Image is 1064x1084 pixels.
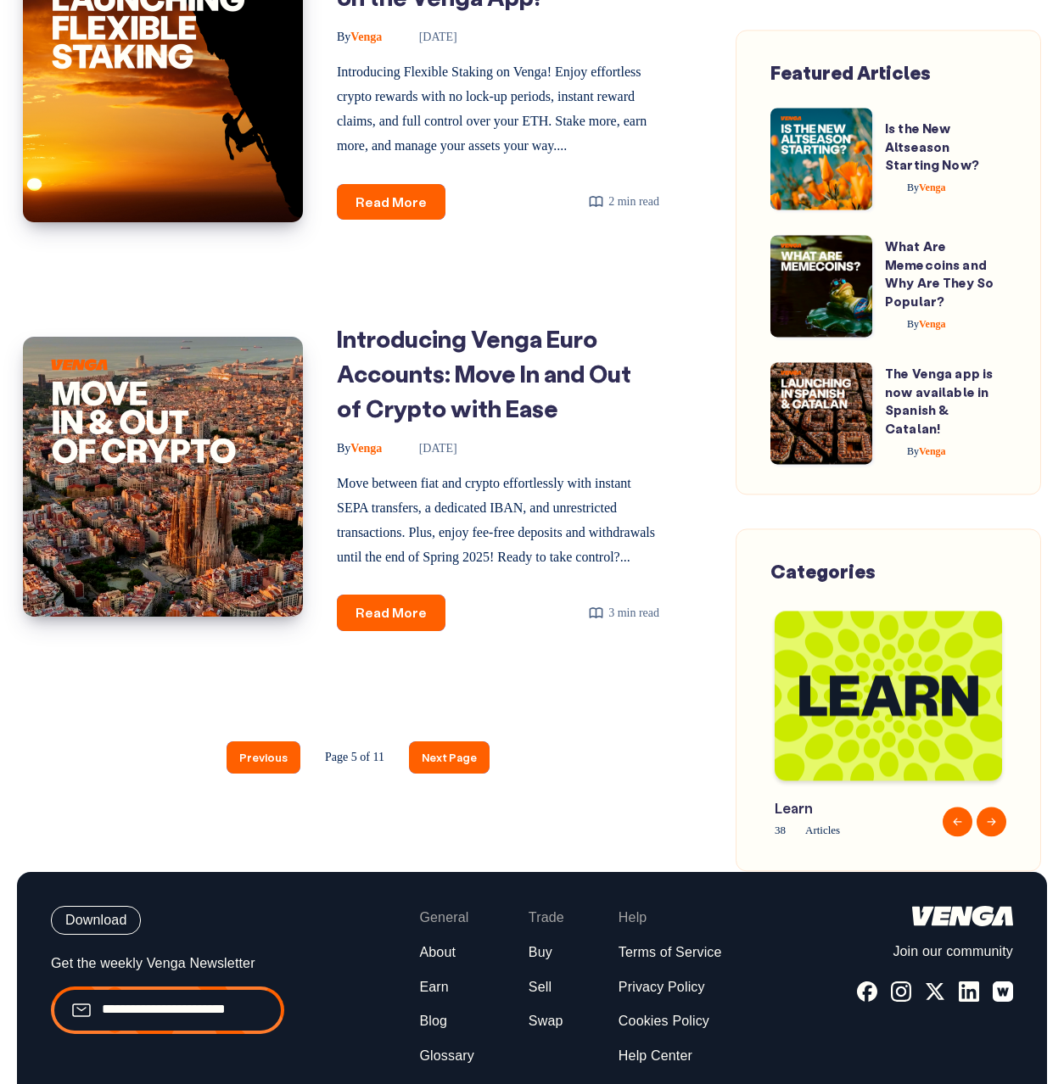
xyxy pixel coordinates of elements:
[337,323,631,422] a: Introducing Venga Euro Accounts: Move In and Out of Crypto with Ease
[419,944,456,962] a: About
[907,182,946,193] span: Venga
[885,237,994,310] a: What Are Memecoins and Why Are They So Popular?
[337,31,350,43] span: By
[419,909,468,927] span: General
[770,559,876,584] span: Categories
[619,979,705,997] a: Privacy Policy
[337,31,385,43] a: ByVenga
[227,741,300,773] a: Previous
[907,318,919,330] span: By
[529,1013,563,1031] a: Swap
[775,821,932,841] span: 38 Articles
[619,944,722,962] a: Terms of Service
[529,944,552,962] a: Buy
[337,184,445,221] a: Read More
[588,191,659,212] div: 2 min read
[977,807,1006,836] button: Next
[907,445,946,457] span: Venga
[337,595,445,631] a: Read More
[51,955,284,973] p: Get the weekly Venga Newsletter
[943,807,972,836] button: Previous
[337,31,382,43] span: Venga
[619,1048,692,1065] a: Help Center
[419,1048,473,1065] a: Glossary
[775,611,1002,780] img: Blog-Tag-Cover---Learn.png
[529,909,564,927] span: Trade
[71,1000,92,1020] img: email.99ba089774f55247b4fc38e1d8603778.svg
[885,318,946,330] a: ByVenga
[885,182,946,193] a: ByVenga
[770,60,931,85] span: Featured Articles
[337,442,385,455] a: ByVenga
[337,442,350,455] span: By
[857,943,1013,961] p: Join our community
[337,472,659,569] p: Move between fiat and crypto effortlessly with instant SEPA transfers, a dedicated IBAN, and unre...
[907,318,946,330] span: Venga
[337,442,382,455] span: Venga
[419,979,448,997] a: Earn
[51,906,141,935] button: Download
[619,909,647,927] span: Help
[588,602,659,623] div: 3 min read
[619,1013,709,1031] a: Cookies Policy
[885,365,993,437] a: The Venga app is now available in Spanish & Catalan!
[529,979,552,997] a: Sell
[312,742,397,773] span: Page 5 of 11
[912,906,1013,926] img: logo-white.44ec9dbf8c34425cc70677c5f5c19bda.svg
[907,182,919,193] span: By
[395,442,457,455] time: [DATE]
[775,797,932,819] span: Learn
[885,120,979,174] a: Is the New Altseason Starting Now?
[337,60,659,158] p: Introducing Flexible Staking on Venga! Enjoy effortless crypto rewards with no lock-up periods, i...
[395,31,457,43] time: [DATE]
[907,445,919,457] span: By
[419,1013,447,1031] a: Blog
[23,337,303,617] img: Image of: Introducing Venga Euro Accounts: Move In and Out of Crypto with Ease
[409,741,490,773] a: Next Page
[885,445,946,457] a: ByVenga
